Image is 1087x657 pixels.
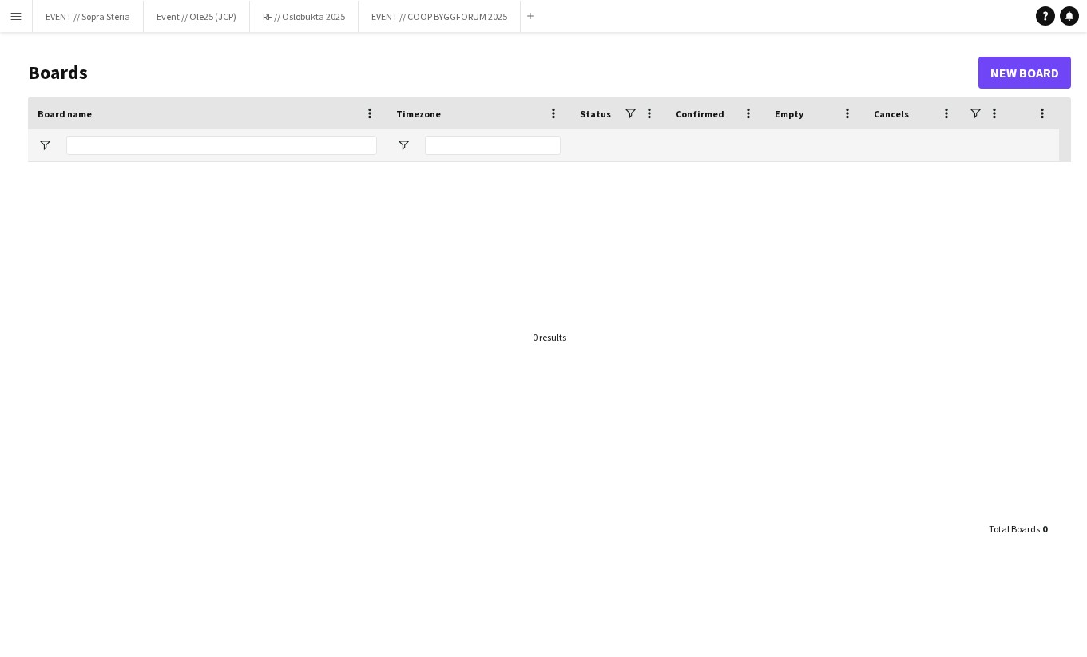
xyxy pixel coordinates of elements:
span: Timezone [396,108,441,120]
span: Cancels [874,108,909,120]
button: RF // Oslobukta 2025 [250,1,359,32]
span: Total Boards [989,523,1040,535]
button: EVENT // COOP BYGGFORUM 2025 [359,1,521,32]
div: : [989,513,1047,544]
h1: Boards [28,61,978,85]
span: Confirmed [676,108,724,120]
button: Open Filter Menu [396,138,411,152]
button: EVENT // Sopra Steria [33,1,144,32]
span: Status [580,108,611,120]
span: Board name [38,108,92,120]
input: Timezone Filter Input [425,136,561,155]
button: Open Filter Menu [38,138,52,152]
div: 0 results [533,331,566,343]
span: Empty [775,108,803,120]
button: Event // Ole25 (JCP) [144,1,250,32]
span: 0 [1042,523,1047,535]
input: Board name Filter Input [66,136,377,155]
a: New Board [978,57,1071,89]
